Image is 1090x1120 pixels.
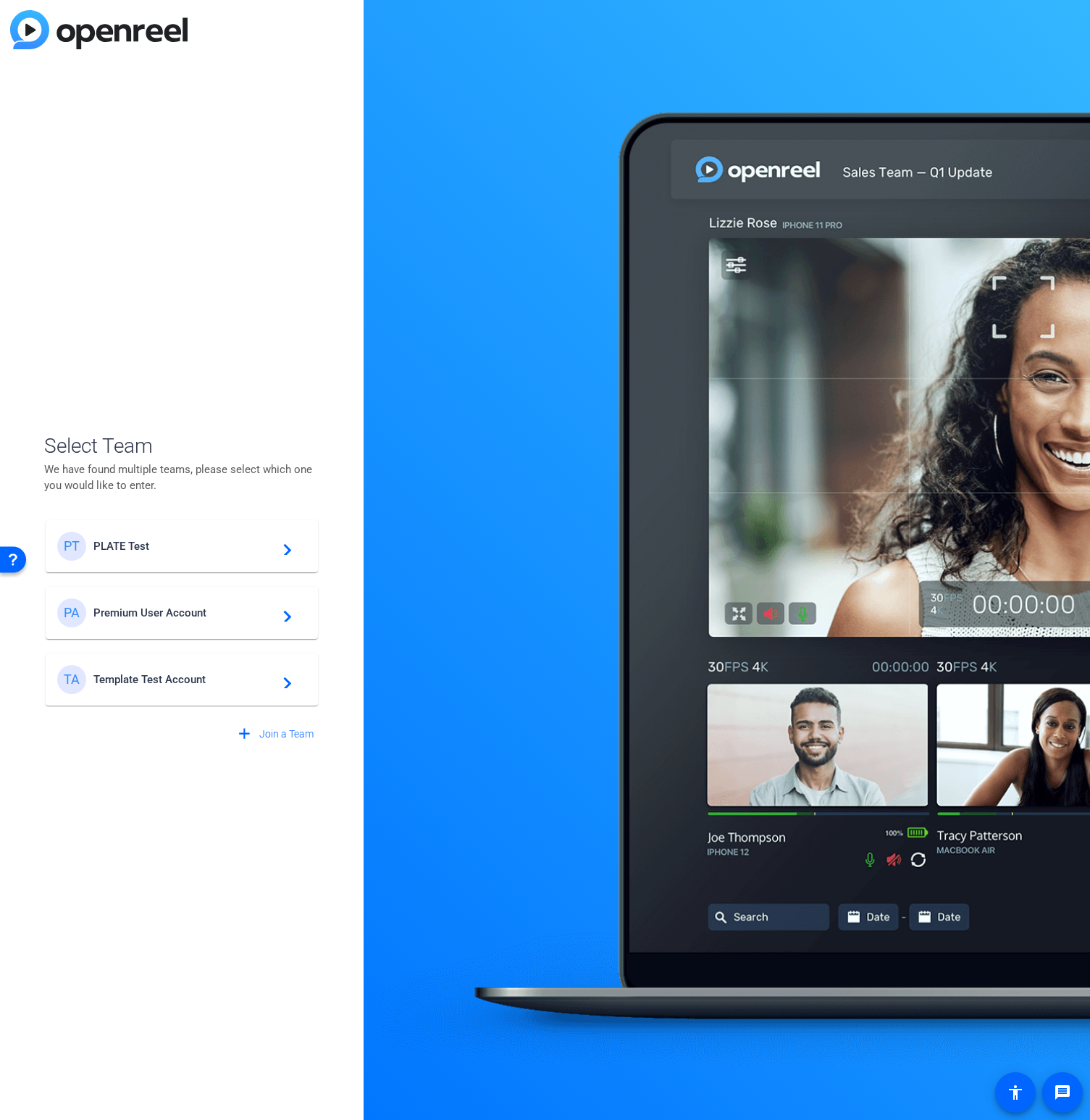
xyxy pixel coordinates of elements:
span: Select Team [44,431,319,461]
span: Template Test Account [93,673,274,686]
img: blue-gradient.svg [10,10,188,49]
mat-icon: message [1054,1084,1071,1101]
div: PT [57,532,86,561]
span: PLATE Test [93,540,274,553]
mat-icon: navigate_next [274,671,292,688]
span: Premium User Account [93,606,274,619]
div: PA [57,598,86,627]
mat-icon: navigate_next [274,604,292,622]
span: Join a Team [259,727,314,742]
mat-icon: accessibility [1007,1084,1024,1101]
p: We have found multiple teams, please select which one you would like to enter. [44,461,319,493]
button: Join a Team [230,722,319,748]
div: TA [57,665,86,694]
mat-icon: add [235,725,253,743]
mat-icon: navigate_next [274,538,292,555]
